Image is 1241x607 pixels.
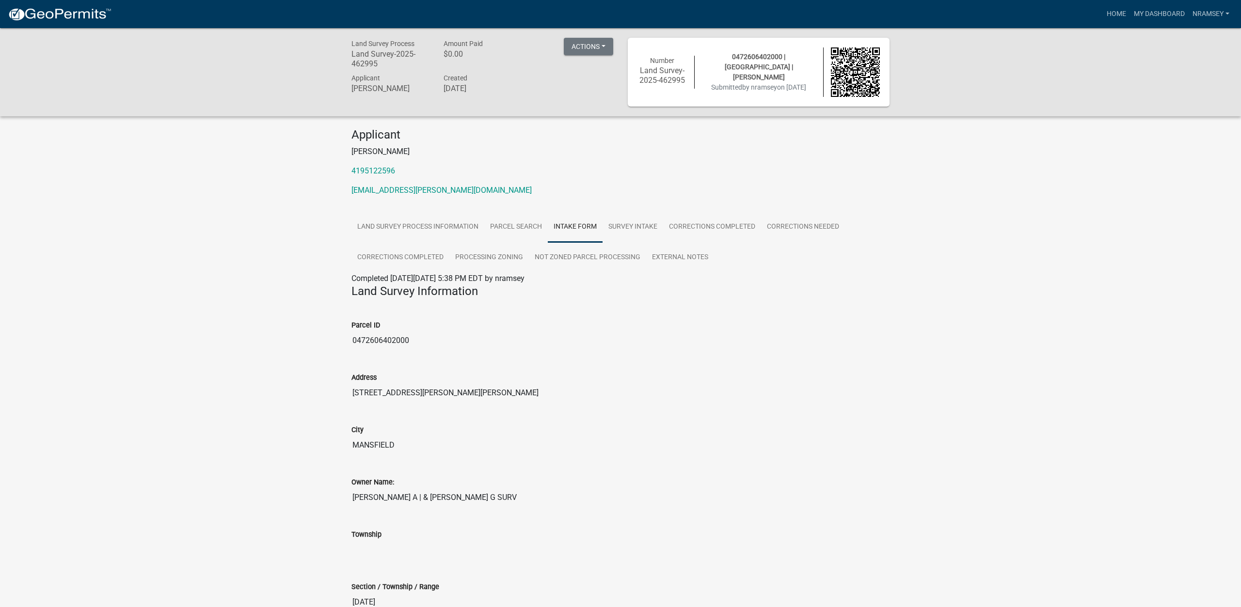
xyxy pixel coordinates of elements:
[484,212,548,243] a: Parcel search
[663,212,761,243] a: Corrections Completed
[444,49,521,59] h6: $0.00
[444,84,521,93] h6: [DATE]
[449,242,529,273] a: Processing Zoning
[650,57,674,64] span: Number
[637,66,687,84] h6: Land Survey-2025-462995
[351,374,377,381] label: Address
[564,38,613,55] button: Actions
[742,83,777,91] span: by nramsey
[351,274,525,283] span: Completed [DATE][DATE] 5:38 PM EDT by nramsey
[529,242,646,273] a: Not Zoned Parcel Processing
[351,479,394,486] label: Owner Name:
[351,427,364,434] label: City
[603,212,663,243] a: Survey Intake
[761,212,845,243] a: Corrections Needed
[351,322,380,329] label: Parcel ID
[351,584,439,591] label: Section / Township / Range
[711,83,806,91] span: Submitted on [DATE]
[1130,5,1189,23] a: My Dashboard
[1103,5,1130,23] a: Home
[351,166,395,175] a: 4195122596
[725,53,793,81] span: 0472606402000 | [GEOGRAPHIC_DATA] | [PERSON_NAME]
[351,186,532,195] a: [EMAIL_ADDRESS][PERSON_NAME][DOMAIN_NAME]
[351,74,380,82] span: Applicant
[351,49,429,68] h6: Land Survey-2025-462995
[1189,5,1233,23] a: nramsey
[351,212,484,243] a: Land Survey Process Information
[646,242,714,273] a: External Notes
[351,242,449,273] a: Corrections Completed
[351,84,429,93] h6: [PERSON_NAME]
[444,40,483,47] span: Amount Paid
[548,212,603,243] a: Intake Form
[351,531,382,538] label: Township
[351,128,890,142] h4: Applicant
[351,40,414,47] span: Land Survey Process
[444,74,467,82] span: Created
[351,284,890,298] h4: Land Survey Information
[351,146,890,157] p: [PERSON_NAME]
[831,47,880,97] img: QR code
